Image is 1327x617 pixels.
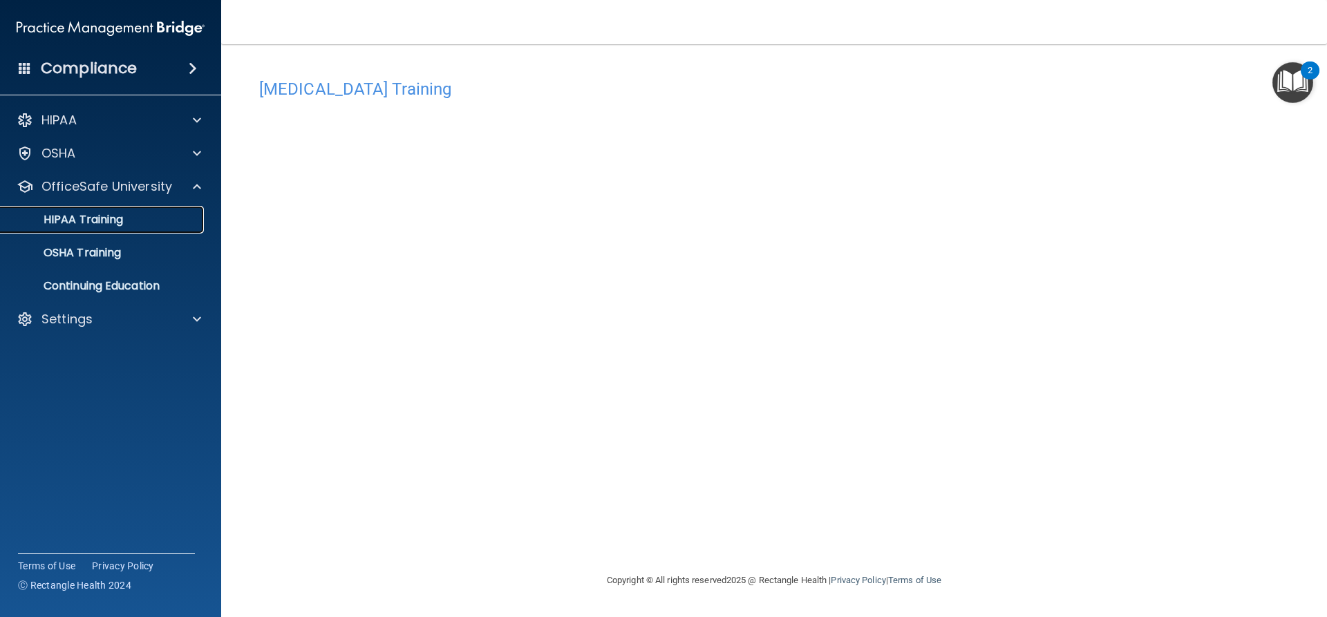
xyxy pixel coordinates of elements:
a: OSHA [17,145,201,162]
a: Settings [17,311,201,328]
a: Privacy Policy [831,575,885,585]
p: HIPAA [41,112,77,129]
iframe: covid-19 [259,106,950,531]
p: HIPAA Training [9,213,123,227]
div: Copyright © All rights reserved 2025 @ Rectangle Health | | [522,558,1026,602]
p: OfficeSafe University [41,178,172,195]
p: Continuing Education [9,279,198,293]
div: 2 [1308,70,1312,88]
p: Settings [41,311,93,328]
img: PMB logo [17,15,205,42]
a: Terms of Use [18,559,75,573]
p: OSHA [41,145,76,162]
h4: [MEDICAL_DATA] Training [259,80,1289,98]
a: Privacy Policy [92,559,154,573]
button: Open Resource Center, 2 new notifications [1272,62,1313,103]
span: Ⓒ Rectangle Health 2024 [18,578,131,592]
a: Terms of Use [888,575,941,585]
a: HIPAA [17,112,201,129]
a: OfficeSafe University [17,178,201,195]
h4: Compliance [41,59,137,78]
p: OSHA Training [9,246,121,260]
